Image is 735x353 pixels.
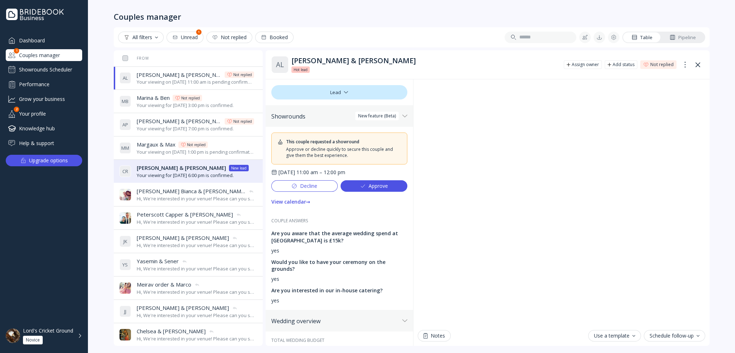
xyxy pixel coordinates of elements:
div: Would you like to have your ceremony on the grounds? [271,259,407,273]
span: Marina & Ben [137,94,170,102]
div: [DATE] 11:00 am – 12:00 pm [278,169,345,176]
div: Not replied [233,72,252,78]
a: Knowledge hub [6,122,82,134]
img: dpr=2,fit=cover,g=face,w=48,h=48 [6,329,20,343]
a: Showrounds Scheduler [6,64,82,75]
div: C R [120,166,131,177]
button: Schedule follow-up [644,330,705,342]
div: Novice [26,337,40,343]
div: Hi, We're interested in your venue! Please can you share your availability around our ideal date,... [137,289,254,296]
a: Grow your business [6,93,82,105]
span: Chelsea & [PERSON_NAME] [137,328,206,335]
div: From [120,56,149,61]
div: Hi, We're interested in your venue! Please can you share your availability around our ideal date,... [137,335,254,342]
div: Decline [291,183,317,189]
div: Hi, We're interested in your venue! Please can you share your availability around our ideal date,... [137,312,254,319]
div: yes [271,247,407,254]
div: Table [632,34,652,41]
div: Couples manager [6,49,82,61]
div: Y S [120,259,131,270]
span: [PERSON_NAME] & [PERSON_NAME] [137,117,222,125]
a: Couples manager1 [6,49,82,61]
a: Dashboard [6,34,82,46]
div: Wedding overview [271,317,399,325]
div: Your viewing on [DATE] 11:00 am is pending confirmation. The venue will approve or decline shortl... [137,79,254,85]
div: M M [120,142,131,154]
div: Lead [271,85,407,99]
button: All filters [118,32,164,43]
div: [PERSON_NAME] & [PERSON_NAME] [291,56,558,65]
div: Hi, We're interested in your venue! Please can you share your availability around our ideal date,... [137,195,254,202]
div: COUPLE ANSWERS [271,218,407,224]
span: [PERSON_NAME] & [PERSON_NAME] [137,304,229,312]
span: Yasemin & Sener [137,257,179,265]
span: Meirav order & Marco [137,281,191,288]
button: Decline [271,180,338,192]
div: Assign owner [572,62,599,68]
span: Margaux & Max [137,141,175,148]
button: Approve [341,180,407,192]
div: This couple requested a showround [286,139,359,145]
iframe: Chat [418,79,705,326]
div: Booked [261,34,288,40]
div: Total wedding budget [271,337,407,343]
div: A L [120,72,131,84]
div: Not replied [181,95,200,101]
div: Are you aware that the average wedding spend at [GEOGRAPHIC_DATA] is £15k? [271,230,407,244]
div: Your viewing on [DATE] 1:00 pm is pending confirmation. The venue will approve or decline shortly... [137,149,254,155]
div: £15K - £23K [271,345,407,352]
img: dpr=2,fit=cover,g=face,w=32,h=32 [120,282,131,294]
button: Not replied [206,32,252,43]
a: Help & support [6,137,82,149]
div: Your viewing for [DATE] 6:00 pm is confirmed. [137,172,249,179]
div: New lead [231,165,247,171]
div: Your viewing for [DATE] 7:00 pm is confirmed. [137,125,254,132]
a: Your profile2 [6,108,82,120]
span: [PERSON_NAME] & [PERSON_NAME] [137,71,222,79]
div: yes [271,297,407,304]
div: Approve or decline quickly to secure this couple and give them the best experience. [286,146,401,158]
button: Upgrade options [6,155,82,166]
div: Showrounds [271,113,399,120]
div: Notes [423,333,445,339]
div: Not replied [650,62,674,68]
div: Your viewing for [DATE] 3:00 pm is confirmed. [137,102,234,109]
div: Your profile [6,108,82,120]
span: Peterscott Capper & [PERSON_NAME] [137,211,233,218]
div: Not replied [212,34,247,40]
img: dpr=2,fit=cover,g=face,w=32,h=32 [120,189,131,200]
button: Unread [167,32,203,43]
span: Hot lead [294,67,308,73]
div: M B [120,96,131,107]
div: Lord's Cricket Ground [23,328,73,334]
div: 2 [14,107,19,112]
img: dpr=2,fit=cover,g=face,w=32,h=32 [120,329,131,340]
div: 1 [14,48,19,54]
button: Notes [418,330,451,342]
div: Not replied [233,119,252,124]
div: Hi, We're interested in your venue! Please can you share your availability around our ideal date,... [137,242,254,249]
div: Unread [172,34,198,40]
div: Hi, We're interested in your venue! Please can you share your availability around our ideal date,... [137,265,254,272]
div: Pipeline [670,34,696,41]
div: Add status [613,62,635,68]
button: View calendar→ [271,196,310,208]
button: Use a template [588,330,641,342]
div: Schedule follow-up [650,333,699,339]
div: New feature (Beta) [358,113,396,119]
div: Approve [360,183,388,189]
span: [PERSON_NAME] & [PERSON_NAME] [137,164,226,172]
div: Upgrade options [29,155,68,166]
div: Not replied [187,142,206,148]
div: 1 [196,29,201,35]
div: A L [271,56,289,73]
span: [PERSON_NAME] & [PERSON_NAME] [137,234,229,242]
div: All filters [124,34,158,40]
a: Performance [6,78,82,90]
div: A P [120,119,131,130]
